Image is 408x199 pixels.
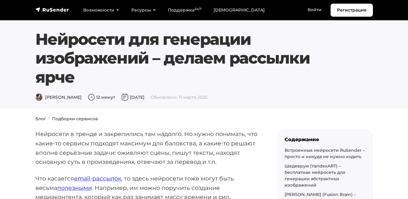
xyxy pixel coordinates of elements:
h1: Нейросети для генерации изображений – делаем рассылки ярче [35,30,344,87]
a: Блог [35,116,46,121]
a: полезными [57,184,92,191]
a: email-рассылок [74,175,121,182]
span: [DATE] [121,95,145,100]
img: Дата публикации [121,94,129,101]
a: Встроенные нейросети RuSender – просто и никуда не нужно ходить [285,148,365,159]
span: 12 минут [88,95,115,100]
div: Содержание [285,137,366,142]
a: Регистрация [331,4,373,17]
a: Шедеврум (YandexART) – бесплатная нейросеть для генерации абстрактных изображений [285,163,345,188]
p: Нейросети в тренде и закрепились там надолго. Но нужно понимать, что какие-то сервисы подходят ма... [35,129,258,167]
span: Обновлено: 11 марта 2025 [151,95,207,100]
a: Поддержка24/7 [162,4,207,16]
nav: breadcrumb [32,116,377,122]
sup: 24/7 [194,7,201,11]
a: Ресурсы [125,4,162,16]
img: RuSender [35,7,69,13]
a: Войти [302,4,328,16]
a: [DEMOGRAPHIC_DATA] [207,4,271,16]
img: Время чтения [88,94,95,101]
span: [PERSON_NAME] [35,95,82,100]
a: Возможности [77,4,125,16]
li: Подборки сервисов [46,116,98,122]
